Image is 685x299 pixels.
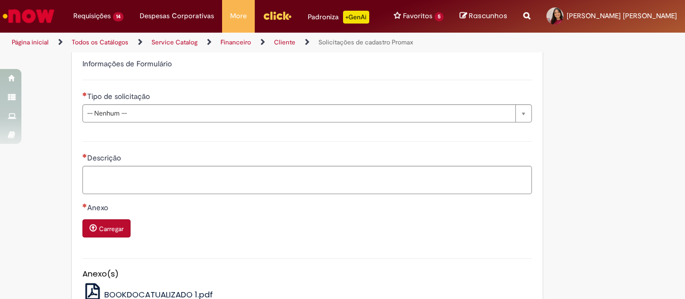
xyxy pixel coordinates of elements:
label: Informações de Formulário [82,59,172,68]
h5: Anexo(s) [82,270,532,279]
span: Rascunhos [469,11,507,21]
span: Anexo [87,203,110,212]
span: More [230,11,247,21]
span: Despesas Corporativas [140,11,214,21]
a: Cliente [274,38,295,47]
img: ServiceNow [1,5,56,27]
a: Service Catalog [151,38,197,47]
a: Todos os Catálogos [72,38,128,47]
span: 5 [435,12,444,21]
small: Carregar [99,225,124,233]
span: Necessários [82,154,87,158]
button: Carregar anexo de Anexo Required [82,219,131,237]
a: Página inicial [12,38,49,47]
a: Financeiro [220,38,251,47]
ul: Trilhas de página [8,33,448,52]
div: Padroniza [308,11,369,24]
span: Necessários [82,92,87,96]
a: Solicitações de cadastro Promax [318,38,413,47]
span: -- Nenhum -- [87,105,510,122]
textarea: Descrição [82,166,532,194]
span: Tipo de solicitação [87,91,152,101]
span: Necessários [82,203,87,208]
p: +GenAi [343,11,369,24]
span: Requisições [73,11,111,21]
span: Favoritos [403,11,432,21]
span: [PERSON_NAME] [PERSON_NAME] [567,11,677,20]
img: click_logo_yellow_360x200.png [263,7,292,24]
span: 14 [113,12,124,21]
span: Descrição [87,153,123,163]
a: Rascunhos [460,11,507,21]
